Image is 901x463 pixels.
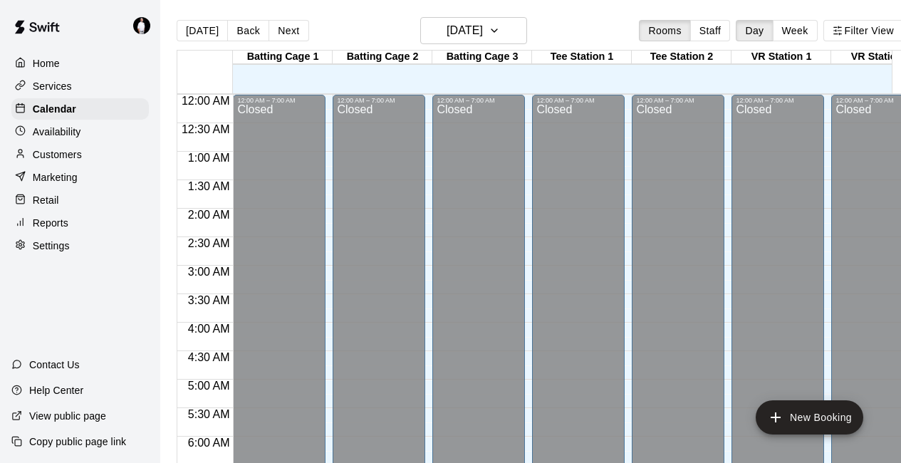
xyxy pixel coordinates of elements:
p: Contact Us [29,358,80,372]
span: 5:30 AM [184,408,234,420]
div: 12:00 AM – 7:00 AM [337,97,421,104]
span: 1:30 AM [184,180,234,192]
div: 12:00 AM – 7:00 AM [636,97,720,104]
div: Tee Station 2 [632,51,731,64]
div: 12:00 AM – 7:00 AM [437,97,521,104]
div: Batting Cage 2 [333,51,432,64]
span: 4:00 AM [184,323,234,335]
button: Day [736,20,773,41]
div: Batting Cage 1 [233,51,333,64]
button: Staff [690,20,731,41]
p: Home [33,56,60,71]
a: Customers [11,144,149,165]
button: Back [227,20,269,41]
span: 3:00 AM [184,266,234,278]
p: Customers [33,147,82,162]
a: Settings [11,235,149,256]
div: VR Station 1 [731,51,831,64]
button: Rooms [639,20,690,41]
a: Reports [11,212,149,234]
button: [DATE] [420,17,527,44]
span: 1:00 AM [184,152,234,164]
div: 12:00 AM – 7:00 AM [536,97,620,104]
span: 6:00 AM [184,437,234,449]
button: add [756,400,863,435]
button: Next [269,20,308,41]
p: Marketing [33,170,78,184]
button: Week [773,20,818,41]
p: Retail [33,193,59,207]
p: Calendar [33,102,76,116]
span: 12:00 AM [178,95,234,107]
span: 2:00 AM [184,209,234,221]
a: Home [11,53,149,74]
div: Travis Hamilton [130,11,160,40]
span: 12:30 AM [178,123,234,135]
span: 4:30 AM [184,351,234,363]
p: Reports [33,216,68,230]
a: Calendar [11,98,149,120]
div: Batting Cage 3 [432,51,532,64]
p: View public page [29,409,106,423]
h6: [DATE] [447,21,483,41]
span: 5:00 AM [184,380,234,392]
div: 12:00 AM – 7:00 AM [736,97,820,104]
p: Settings [33,239,70,253]
div: 12:00 AM – 7:00 AM [237,97,321,104]
span: 3:30 AM [184,294,234,306]
p: Help Center [29,383,83,397]
span: 2:30 AM [184,237,234,249]
button: [DATE] [177,20,228,41]
a: Retail [11,189,149,211]
a: Availability [11,121,149,142]
div: Tee Station 1 [532,51,632,64]
p: Services [33,79,72,93]
img: Travis Hamilton [133,17,150,34]
a: Marketing [11,167,149,188]
a: Services [11,76,149,97]
p: Availability [33,125,81,139]
p: Copy public page link [29,435,126,449]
